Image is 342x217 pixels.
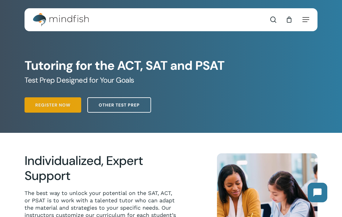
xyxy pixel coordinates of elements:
a: Other Test Prep [87,97,151,113]
header: Main Menu [25,8,317,31]
iframe: Chatbot [302,177,333,208]
h5: Test Prep Designed for Your Goals [25,75,317,85]
a: Navigation Menu [302,17,309,23]
span: Register Now [35,102,70,108]
a: Register Now [25,97,81,113]
h2: Individualized, Expert Support [25,153,178,184]
h1: Tutoring for the ACT, SAT and PSAT [25,58,317,73]
a: Cart [286,16,292,23]
span: Other Test Prep [99,102,140,108]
